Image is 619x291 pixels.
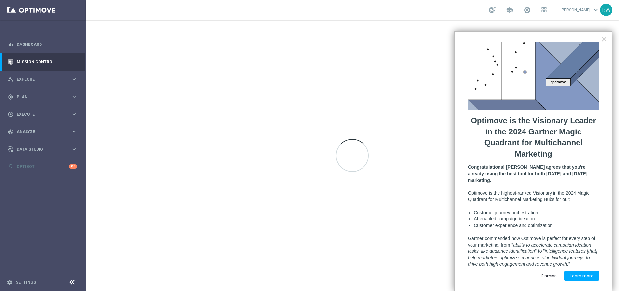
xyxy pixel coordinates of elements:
[471,116,598,158] strong: Optimove is the Visionary Leader in the 2024 Gartner Magic Quadrant for Multichannel Marketing
[468,190,599,203] p: Optimove is the highest-ranked Visionary in the 2024 Magic Quadrant for Multichannel Marketing Hu...
[71,111,77,117] i: keyboard_arrow_right
[474,216,599,222] li: AI-enabled campaign ideation
[8,53,77,71] div: Mission Control
[8,76,71,82] div: Explore
[17,112,71,116] span: Execute
[71,76,77,82] i: keyboard_arrow_right
[71,94,77,100] i: keyboard_arrow_right
[8,36,77,53] div: Dashboard
[17,53,77,71] a: Mission Control
[535,248,545,254] span: " to "
[468,164,589,183] strong: Congratulations! [PERSON_NAME] agrees that you're already using the best tool for both [DATE] and...
[8,76,13,82] i: person_search
[17,95,71,99] span: Plan
[568,261,570,267] span: "
[8,146,71,152] div: Data Studio
[8,94,71,100] div: Plan
[16,280,36,284] a: Settings
[592,6,599,14] span: keyboard_arrow_down
[560,5,600,15] a: [PERSON_NAME]
[17,130,71,134] span: Analyze
[601,34,607,44] button: Close
[7,279,13,285] i: settings
[564,271,599,281] button: Learn more
[17,147,71,151] span: Data Studio
[468,242,593,254] em: ability to accelerate campaign ideation tasks, like audience identification
[71,129,77,135] i: keyboard_arrow_right
[8,42,13,47] i: equalizer
[69,164,77,169] div: +10
[468,248,599,267] em: intelligence features [that] help marketers optimize sequences of individual journeys to drive bo...
[8,94,13,100] i: gps_fixed
[468,236,597,247] span: Gartner commended how Optimove is perfect for every step of your marketing, from "
[71,146,77,152] i: keyboard_arrow_right
[506,6,513,14] span: school
[600,4,612,16] div: BW
[474,222,599,229] li: Customer experience and optimization
[8,129,71,135] div: Analyze
[8,111,71,117] div: Execute
[8,111,13,117] i: play_circle_outline
[8,158,77,175] div: Optibot
[474,210,599,216] li: Customer journey orchestration
[17,158,69,175] a: Optibot
[468,42,599,110] img: PostFunnel Summit 2019 TLV
[8,129,13,135] i: track_changes
[535,271,562,281] button: Dismiss
[17,77,71,81] span: Explore
[8,164,13,170] i: lightbulb
[17,36,77,53] a: Dashboard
